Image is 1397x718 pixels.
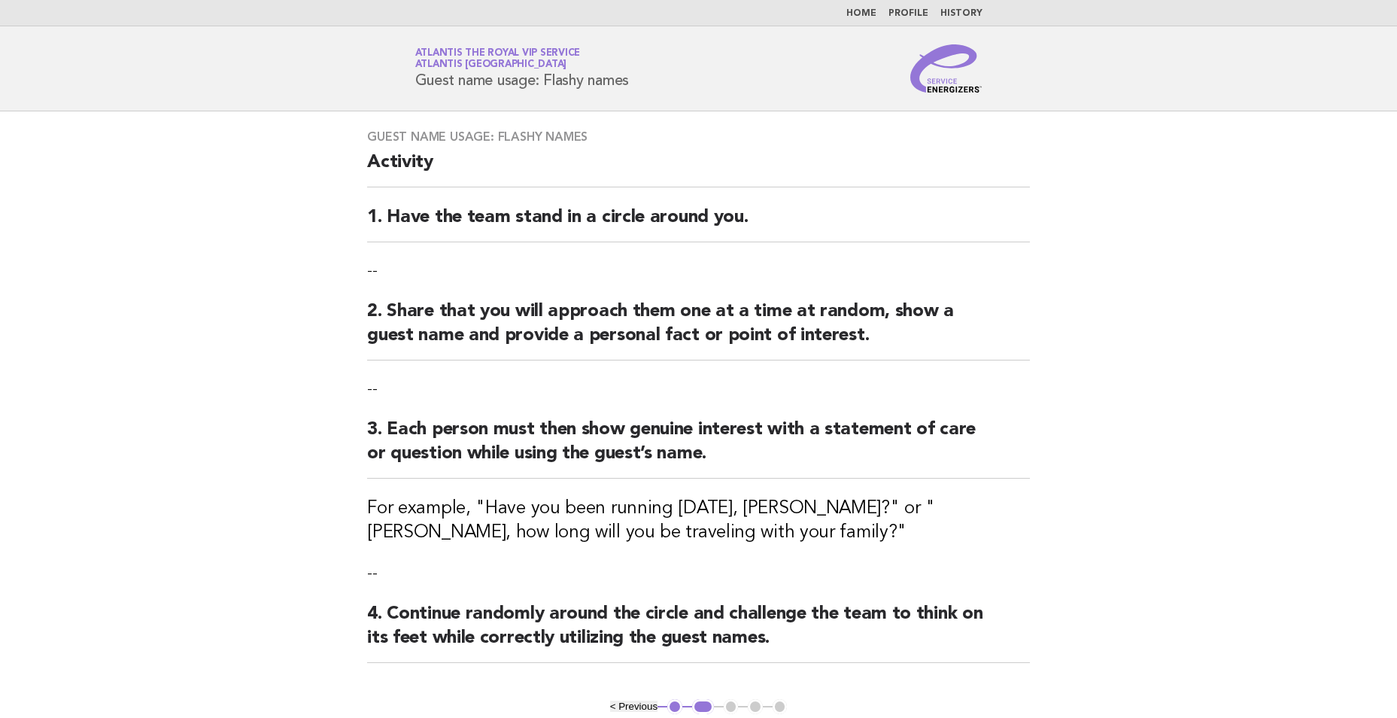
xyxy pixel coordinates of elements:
a: Atlantis the Royal VIP ServiceAtlantis [GEOGRAPHIC_DATA] [415,48,581,69]
img: Service Energizers [910,44,982,93]
span: Atlantis [GEOGRAPHIC_DATA] [415,60,567,70]
button: 1 [667,699,682,714]
h2: 2. Share that you will approach them one at a time at random, show a guest name and provide a per... [367,300,1030,361]
h2: 3. Each person must then show genuine interest with a statement of care or question while using t... [367,418,1030,479]
a: Profile [888,9,928,18]
h1: Guest name usage: Flashy names [415,49,630,88]
a: History [940,9,982,18]
p: -- [367,563,1030,584]
a: Home [846,9,876,18]
h2: Activity [367,151,1030,187]
button: < Previous [610,701,658,712]
h2: 1. Have the team stand in a circle around you. [367,205,1030,242]
button: 2 [692,699,714,714]
p: -- [367,379,1030,400]
h2: 4. Continue randomly around the circle and challenge the team to think on its feet while correctl... [367,602,1030,663]
h3: For example, "Have you been running [DATE], [PERSON_NAME]?" or "[PERSON_NAME], how long will you ... [367,497,1030,545]
h3: Guest name usage: Flashy names [367,129,1030,145]
p: -- [367,260,1030,281]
